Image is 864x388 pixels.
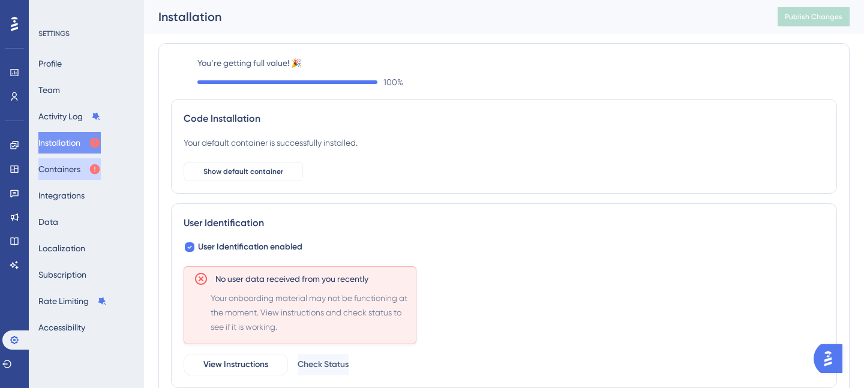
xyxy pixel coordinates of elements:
span: No user data received from you recently [215,272,368,286]
button: Rate Limiting [38,290,107,312]
button: Data [38,211,58,233]
button: Containers [38,158,101,180]
span: Show default container [203,167,283,176]
iframe: UserGuiding AI Assistant Launcher [814,341,850,377]
div: SETTINGS [38,29,136,38]
button: Accessibility [38,317,85,338]
span: Check Status [298,357,349,372]
div: Installation [158,8,748,25]
span: Publish Changes [785,12,842,22]
span: 100 % [383,75,403,89]
button: Integrations [38,185,85,206]
label: You’re getting full value! 🎉 [197,56,837,70]
div: User Identification [184,216,824,230]
button: Check Status [298,354,349,375]
button: Subscription [38,264,86,285]
span: User Identification enabled [198,240,302,254]
button: Localization [38,237,85,259]
span: Your onboarding material may not be functioning at the moment. View instructions and check status... [211,291,411,334]
span: View Instructions [203,357,268,372]
div: Code Installation [184,112,824,126]
button: Profile [38,53,62,74]
button: Show default container [184,162,303,181]
div: Your default container is successfully installed. [184,136,358,150]
span: User Identification [10,3,83,17]
button: Publish Changes [778,7,850,26]
button: Team [38,79,60,101]
button: Installation [38,132,101,154]
button: View Instructions [184,354,288,375]
button: Activity Log [38,106,101,127]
